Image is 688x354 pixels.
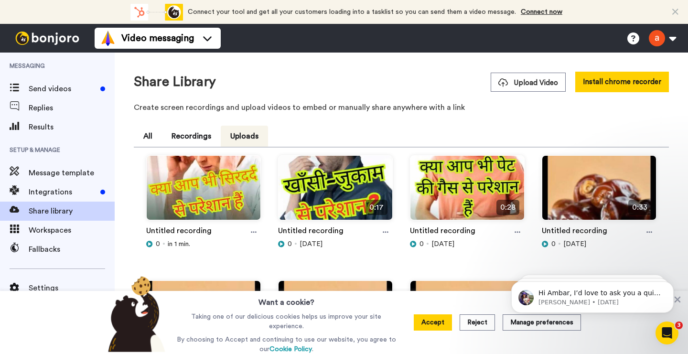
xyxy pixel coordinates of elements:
span: Message template [29,167,115,179]
img: 6d2ee48b-37b5-459f-a9d6-b64dfec6cc66_thumbnail_source_1723609199.jpg [542,156,656,228]
h3: Want a cookie? [258,291,314,308]
span: Fallbacks [29,244,115,255]
span: 0:33 [628,200,651,215]
a: Untitled recording [542,225,607,239]
img: 78762bba-8b55-428a-892a-690f606fc23c_thumbnail_source_1723609137.jpg [279,281,392,353]
div: animation [130,4,183,21]
iframe: Intercom notifications message [497,261,688,328]
span: 0:28 [496,200,519,215]
span: 0:17 [365,200,387,215]
button: Accept [414,314,452,331]
span: 0 [419,239,424,249]
span: 0 [156,239,160,249]
img: 42ef86c0-c988-4d57-a343-9ba30cb1fb8c_thumbnail_source_1758427212.jpg [147,156,260,228]
div: in 1 min. [146,239,261,249]
img: 069a8b00-e2cb-48b6-914c-c66276d425f1_thumbnail_source_1723609164.jpg [147,281,260,353]
a: Untitled recording [410,225,475,239]
a: Untitled recording [146,225,212,239]
span: Video messaging [121,32,194,45]
button: Recordings [162,126,221,147]
img: vm-color.svg [100,31,116,46]
button: Reject [460,314,495,331]
p: Taking one of our delicious cookies helps us improve your site experience. [174,312,398,331]
span: Replies [29,102,115,114]
span: Workspaces [29,225,115,236]
span: 3 [675,322,683,329]
span: Upload Video [498,78,558,88]
div: [DATE] [542,239,656,249]
button: Install chrome recorder [575,72,669,92]
span: Settings [29,282,115,294]
h1: Share Library [134,75,216,89]
span: 0 [551,239,556,249]
p: By choosing to Accept and continuing to use our website, you agree to our . [174,335,398,354]
button: All [134,126,162,147]
iframe: Intercom live chat [656,322,678,344]
a: Connect now [521,9,562,15]
button: Uploads [221,126,268,147]
a: Untitled recording [278,225,344,239]
button: Upload Video [491,73,566,92]
img: f86da7eb-a5f0-44bf-b201-b951cbb0c0b5_thumbnail_source_1723608976.jpg [410,281,524,353]
img: bear-with-cookie.png [99,276,170,352]
img: bj-logo-header-white.svg [11,32,83,45]
span: Integrations [29,186,97,198]
div: [DATE] [410,239,525,249]
img: 7d98a61c-d96e-4227-aa3c-cd8b713adde5_thumbnail_source_1758254774.jpg [410,156,524,228]
span: Connect your tool and get all your customers loading into a tasklist so you can send them a video... [188,9,516,15]
div: [DATE] [278,239,393,249]
span: Share library [29,205,115,217]
img: fac6a5d1-2fbd-4d27-afbb-63757cdb5522_thumbnail_source_1758339860.jpg [279,156,392,228]
span: Results [29,121,115,133]
a: Cookie Policy [269,346,312,353]
span: Send videos [29,83,97,95]
p: Create screen recordings and upload videos to embed or manually share anywhere with a link [134,102,669,113]
span: 0 [288,239,292,249]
